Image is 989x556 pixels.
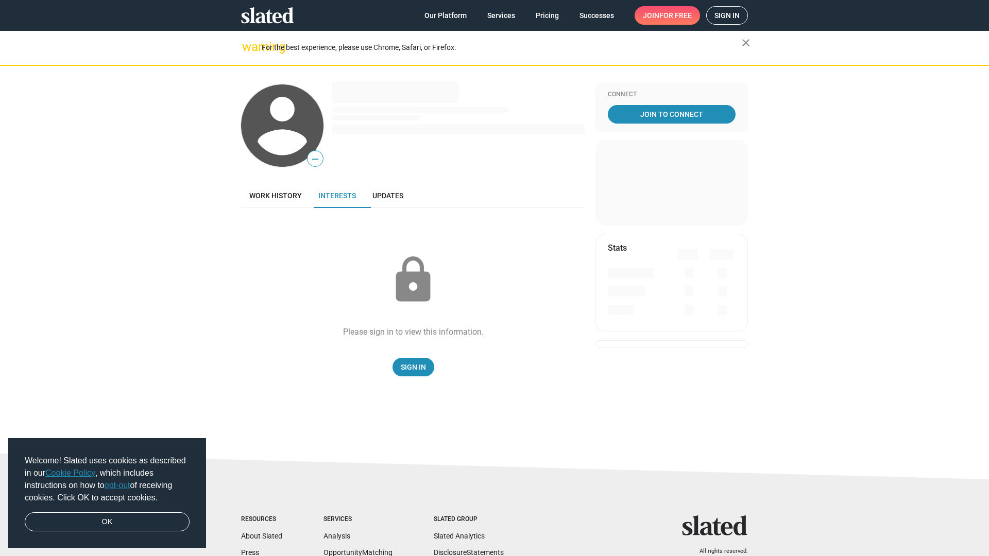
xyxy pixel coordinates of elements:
a: Sign in [706,6,748,25]
span: Successes [579,6,614,25]
a: Successes [571,6,622,25]
span: Pricing [536,6,559,25]
span: Join To Connect [610,105,734,124]
span: Interests [318,192,356,200]
span: Welcome! Slated uses cookies as described in our , which includes instructions on how to of recei... [25,455,190,504]
div: cookieconsent [8,438,206,548]
a: opt-out [105,481,130,490]
div: Slated Group [434,515,504,524]
mat-card-title: Stats [608,242,627,253]
a: Analysis [323,532,350,540]
div: Connect [608,91,736,99]
a: Cookie Policy [45,468,95,477]
mat-icon: close [740,37,752,49]
span: Our Platform [424,6,467,25]
span: Join [643,6,692,25]
a: Updates [364,183,412,208]
a: About Slated [241,532,282,540]
span: Sign in [714,7,740,24]
span: Services [487,6,515,25]
a: Work history [241,183,310,208]
span: — [308,152,323,166]
span: Sign In [401,358,426,376]
div: For the best experience, please use Chrome, Safari, or Firefox. [262,41,742,55]
a: Sign In [393,358,434,376]
span: Updates [372,192,403,200]
a: Pricing [527,6,567,25]
a: Our Platform [416,6,475,25]
div: Services [323,515,393,524]
a: Interests [310,183,364,208]
span: Work history [249,192,302,200]
mat-icon: lock [387,254,439,306]
div: Resources [241,515,282,524]
a: dismiss cookie message [25,512,190,532]
span: for free [659,6,692,25]
div: Please sign in to view this information. [343,326,484,337]
a: Slated Analytics [434,532,485,540]
mat-icon: warning [242,41,254,53]
a: Join To Connect [608,105,736,124]
a: Joinfor free [635,6,700,25]
a: Services [479,6,523,25]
